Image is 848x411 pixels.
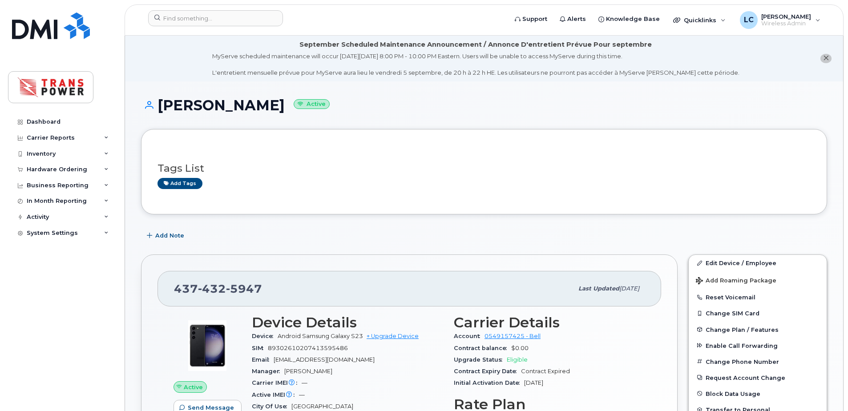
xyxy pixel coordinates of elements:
[454,333,485,339] span: Account
[294,99,330,109] small: Active
[696,277,776,286] span: Add Roaming Package
[252,356,274,363] span: Email
[454,356,507,363] span: Upgrade Status
[278,333,363,339] span: Android Samsung Galaxy S23
[689,255,827,271] a: Edit Device / Employee
[578,285,619,292] span: Last updated
[619,285,639,292] span: [DATE]
[299,391,305,398] span: —
[299,40,652,49] div: September Scheduled Maintenance Announcement / Annonce D'entretient Prévue Pour septembre
[174,282,262,295] span: 437
[291,403,353,410] span: [GEOGRAPHIC_DATA]
[284,368,332,375] span: [PERSON_NAME]
[820,54,832,63] button: close notification
[181,319,234,372] img: image20231002-3703462-r49339.jpeg
[689,370,827,386] button: Request Account Change
[689,338,827,354] button: Enable Call Forwarding
[268,345,348,351] span: 89302610207413595486
[252,345,268,351] span: SIM
[689,305,827,321] button: Change SIM Card
[274,356,375,363] span: [EMAIL_ADDRESS][DOMAIN_NAME]
[252,403,291,410] span: City Of Use
[454,314,645,330] h3: Carrier Details
[689,289,827,305] button: Reset Voicemail
[141,97,827,113] h1: [PERSON_NAME]
[454,368,521,375] span: Contract Expiry Date
[689,322,827,338] button: Change Plan / Features
[212,52,739,77] div: MyServe scheduled maintenance will occur [DATE][DATE] 8:00 PM - 10:00 PM Eastern. Users will be u...
[157,178,202,189] a: Add tags
[252,314,443,330] h3: Device Details
[198,282,226,295] span: 432
[511,345,529,351] span: $0.00
[141,228,192,244] button: Add Note
[252,391,299,398] span: Active IMEI
[507,356,528,363] span: Eligible
[689,386,827,402] button: Block Data Usage
[524,379,543,386] span: [DATE]
[252,368,284,375] span: Manager
[302,379,307,386] span: —
[454,379,524,386] span: Initial Activation Date
[226,282,262,295] span: 5947
[706,342,778,349] span: Enable Call Forwarding
[689,271,827,289] button: Add Roaming Package
[155,231,184,240] span: Add Note
[157,163,811,174] h3: Tags List
[706,326,779,333] span: Change Plan / Features
[521,368,570,375] span: Contract Expired
[184,383,203,391] span: Active
[367,333,419,339] a: + Upgrade Device
[689,354,827,370] button: Change Phone Number
[252,379,302,386] span: Carrier IMEI
[454,345,511,351] span: Contract balance
[485,333,541,339] a: 0549157425 - Bell
[252,333,278,339] span: Device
